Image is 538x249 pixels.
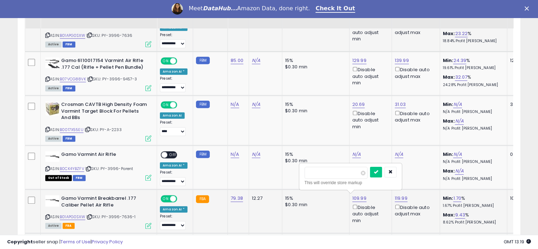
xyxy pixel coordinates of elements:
[161,58,170,64] span: ON
[443,212,502,225] div: %
[395,151,403,158] a: N/A
[252,195,277,202] div: 12.27
[440,0,507,28] th: The percentage added to the cost of goods (COGS) that forms the calculator for Min & Max prices.
[45,101,59,115] img: 51-eCUGGTaL._SL40_.jpg
[60,127,83,133] a: B0017X55EU
[510,101,532,108] div: 3
[395,203,434,217] div: Disable auto adjust max
[160,162,187,169] div: Amazon AI *
[45,136,62,142] span: All listings currently available for purchase on Amazon
[231,195,243,202] a: 79.38
[443,57,453,64] b: Min:
[63,223,75,229] span: FBA
[160,33,187,49] div: Preset:
[395,66,434,79] div: Disable auto adjust max
[252,3,279,18] div: Fulfillment Cost
[7,239,123,245] div: seller snap | |
[167,152,179,158] span: OFF
[443,168,455,174] b: Max:
[45,151,59,162] img: 21BT0V7hrZL._SL40_.jpg
[525,6,532,11] div: Close
[510,3,534,18] div: Fulfillable Quantity
[231,151,239,158] a: N/A
[285,101,344,108] div: 15%
[60,33,85,39] a: B01APG0SXW
[443,176,502,181] p: N/A Profit [PERSON_NAME]
[63,41,75,47] span: FBM
[87,76,137,82] span: | SKU: PY-3996-9457-3
[85,127,122,132] span: | SKU: PY-A-2233
[285,57,344,64] div: 15%
[176,196,187,202] span: OFF
[60,76,86,82] a: B07VCG88VK
[45,195,151,228] div: ASIN:
[161,196,170,202] span: ON
[395,109,434,123] div: Disable auto adjust max
[45,195,59,206] img: 21CyTdFdIBL._SL40_.jpg
[352,195,366,202] a: 109.99
[504,238,531,245] span: 2025-09-11 13:19 GMT
[45,175,72,181] span: All listings that are currently out of stock and unavailable for purchase on Amazon
[285,158,344,164] div: $0.30 min
[73,175,86,181] span: FBM
[453,151,462,158] a: N/A
[443,74,455,80] b: Max:
[510,195,532,202] div: 1029
[443,195,453,202] b: Min:
[510,151,532,158] div: 0
[252,151,260,158] a: N/A
[316,5,355,13] a: Check It Out
[455,211,465,219] a: 9.43
[45,57,151,90] div: ASIN:
[45,223,62,229] span: All listings currently available for purchase on Amazon
[231,101,239,108] a: N/A
[443,118,455,124] b: Max:
[63,136,75,142] span: FBM
[252,57,260,64] a: N/A
[285,195,344,202] div: 15%
[160,76,187,92] div: Preset:
[196,195,209,203] small: FBA
[395,22,434,36] div: Disable auto adjust max
[60,214,85,220] a: B01APG0SXW
[455,118,463,125] a: N/A
[61,57,147,72] b: Gamo 6110017154 Varmint Air Rifle .177 Cal (Rifle + Pellet Pen Bundle)
[196,151,210,158] small: FBM
[395,101,406,108] a: 31.03
[45,101,151,141] div: ASIN:
[443,151,453,158] b: Min:
[443,66,502,70] p: 19.61% Profit [PERSON_NAME]
[443,220,502,225] p: 8.62% Profit [PERSON_NAME]
[395,57,409,64] a: 139.99
[352,203,386,224] div: Disable auto adjust min
[443,74,502,87] div: %
[443,211,455,218] b: Max:
[172,3,183,15] img: Profile image for Georgie
[161,102,170,108] span: ON
[443,39,502,44] p: 18.84% Profit [PERSON_NAME]
[160,68,187,75] div: Amazon AI *
[92,238,123,245] a: Privacy Policy
[352,151,361,158] a: N/A
[176,102,187,108] span: OFF
[160,214,187,230] div: Preset:
[231,57,243,64] a: 85.00
[455,30,468,37] a: 23.22
[63,85,75,91] span: FBM
[455,168,463,175] a: N/A
[305,179,397,186] div: This will override store markup
[453,57,466,64] a: 24.39
[196,101,210,108] small: FBM
[60,166,84,172] a: B0CK4YBZFV
[352,109,386,130] div: Disable auto adjust min
[189,5,310,12] div: Meet Amazon Data, done right.
[160,206,187,213] div: Amazon AI *
[60,238,91,245] a: Terms of Use
[45,85,62,91] span: All listings currently available for purchase on Amazon
[443,126,502,131] p: N/A Profit [PERSON_NAME]
[443,101,453,108] b: Min:
[45,57,59,68] img: 31FOXSygGOL._SL40_.jpg
[86,33,132,38] span: | SKU: PY-3996-7636
[160,120,187,136] div: Preset:
[443,203,502,208] p: 1.67% Profit [PERSON_NAME]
